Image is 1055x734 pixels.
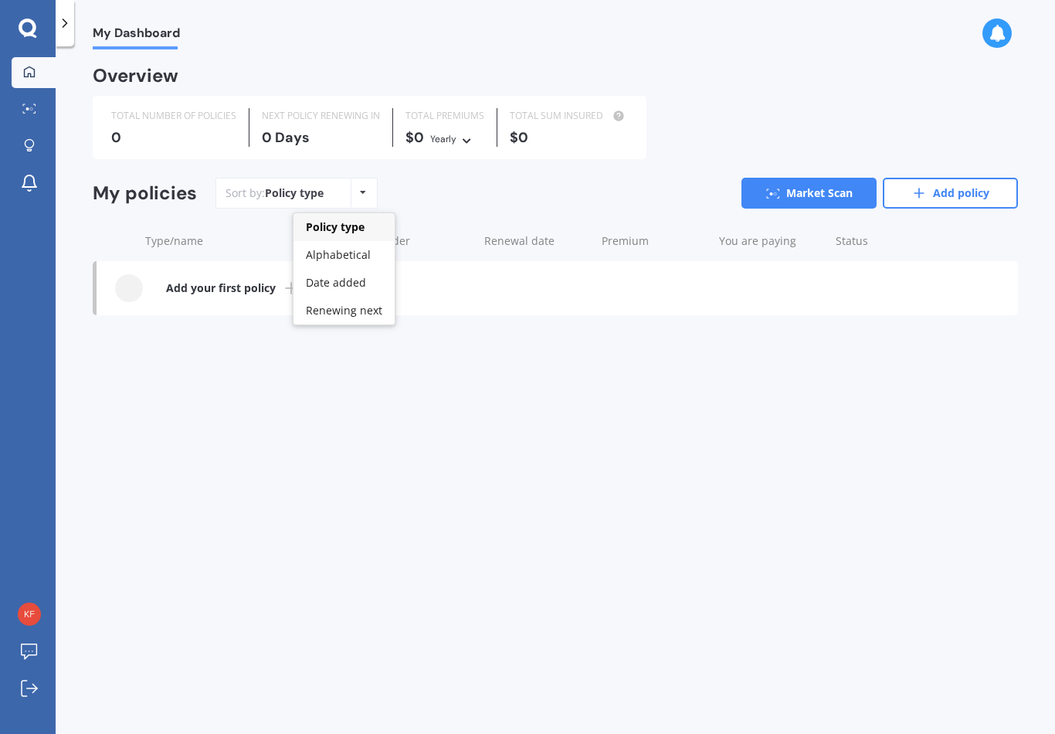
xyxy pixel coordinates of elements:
div: TOTAL NUMBER OF POLICIES [111,108,236,124]
div: 0 Days [262,130,380,145]
span: Alphabetical [306,247,371,262]
span: My Dashboard [93,25,180,46]
span: Policy type [306,219,365,234]
div: Sort by: [226,185,324,201]
img: 54a9c59421815fe070f1e5672d188419 [18,603,41,626]
div: 0 [111,130,236,145]
div: $0 [405,130,484,147]
div: TOTAL SUM INSURED [510,108,628,124]
div: $0 [510,130,628,145]
a: Add your first policy [97,261,1018,315]
a: Market Scan [741,178,877,209]
div: Provider [367,233,472,249]
div: TOTAL PREMIUMS [405,108,484,124]
div: NEXT POLICY RENEWING IN [262,108,380,124]
b: Add your first policy [166,280,276,296]
div: My policies [93,182,197,205]
div: You are paying [719,233,824,249]
div: Overview [93,68,178,83]
div: Status [836,233,941,249]
div: Type/name [145,233,354,249]
div: Yearly [430,131,456,147]
span: Date added [306,275,366,290]
div: Renewal date [484,233,589,249]
span: Renewing next [306,303,382,318]
a: Add policy [883,178,1018,209]
div: Policy type [265,185,324,201]
div: Premium [602,233,707,249]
